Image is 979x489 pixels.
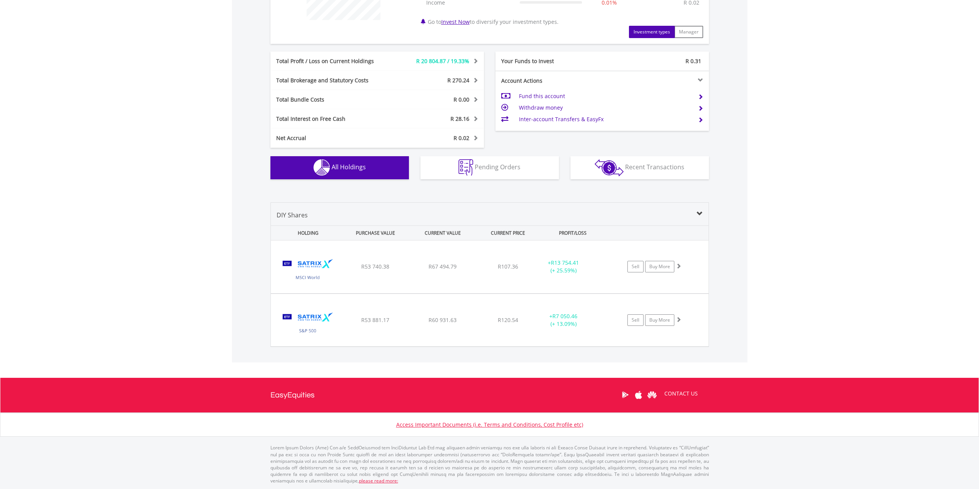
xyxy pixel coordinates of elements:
td: Withdraw money [519,102,692,113]
td: Inter-account Transfers & EasyFx [519,113,692,125]
span: R67 494.79 [429,263,457,270]
p: Lorem Ipsum Dolors (Ame) Con a/e SeddOeiusmod tem InciDiduntut Lab Etd mag aliquaen admin veniamq... [270,444,709,484]
img: transactions-zar-wht.png [595,159,624,176]
div: Net Accrual [270,134,395,142]
button: Recent Transactions [570,156,709,179]
a: EasyEquities [270,378,315,412]
a: Buy More [645,261,674,272]
div: + (+ 25.59%) [535,259,593,274]
a: Access Important Documents (i.e. Terms and Conditions, Cost Profile etc) [396,421,583,428]
span: R60 931.63 [429,316,457,324]
a: CONTACT US [659,383,703,404]
a: Buy More [645,314,674,326]
span: R13 754.41 [551,259,579,266]
a: Huawei [645,383,659,407]
span: Pending Orders [475,163,520,171]
span: R107.36 [498,263,518,270]
span: R7 050.46 [552,312,577,320]
button: All Holdings [270,156,409,179]
a: please read more: [359,477,398,484]
span: DIY Shares [277,211,308,219]
img: holdings-wht.png [314,159,330,176]
div: PROFIT/LOSS [540,226,606,240]
a: Invest Now [441,18,470,25]
button: Pending Orders [420,156,559,179]
span: R53 740.38 [361,263,389,270]
span: Recent Transactions [625,163,684,171]
div: Account Actions [495,77,602,85]
div: Total Interest on Free Cash [270,115,395,123]
div: CURRENT VALUE [410,226,476,240]
a: Sell [627,261,644,272]
span: All Holdings [332,163,366,171]
div: Total Bundle Costs [270,96,395,103]
div: Total Brokerage and Statutory Costs [270,77,395,84]
button: Manager [674,26,703,38]
div: HOLDING [271,226,341,240]
span: R 270.24 [447,77,469,84]
div: + (+ 13.09%) [535,312,593,328]
a: Sell [627,314,644,326]
span: R 0.00 [454,96,469,103]
span: R 0.02 [454,134,469,142]
span: R 0.31 [685,57,701,65]
span: R 20 804.87 / 19.33% [416,57,469,65]
img: TFSA.STXWDM.png [275,250,341,291]
span: R53 881.17 [361,316,389,324]
span: R 28.16 [450,115,469,122]
a: Google Play [619,383,632,407]
img: pending_instructions-wht.png [459,159,473,176]
span: R120.54 [498,316,518,324]
td: Fund this account [519,90,692,102]
div: Total Profit / Loss on Current Holdings [270,57,395,65]
img: TFSA.STX500.png [275,304,341,345]
button: Investment types [629,26,675,38]
div: Your Funds to Invest [495,57,602,65]
div: CURRENT PRICE [477,226,538,240]
div: PURCHASE VALUE [343,226,409,240]
a: Apple [632,383,645,407]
